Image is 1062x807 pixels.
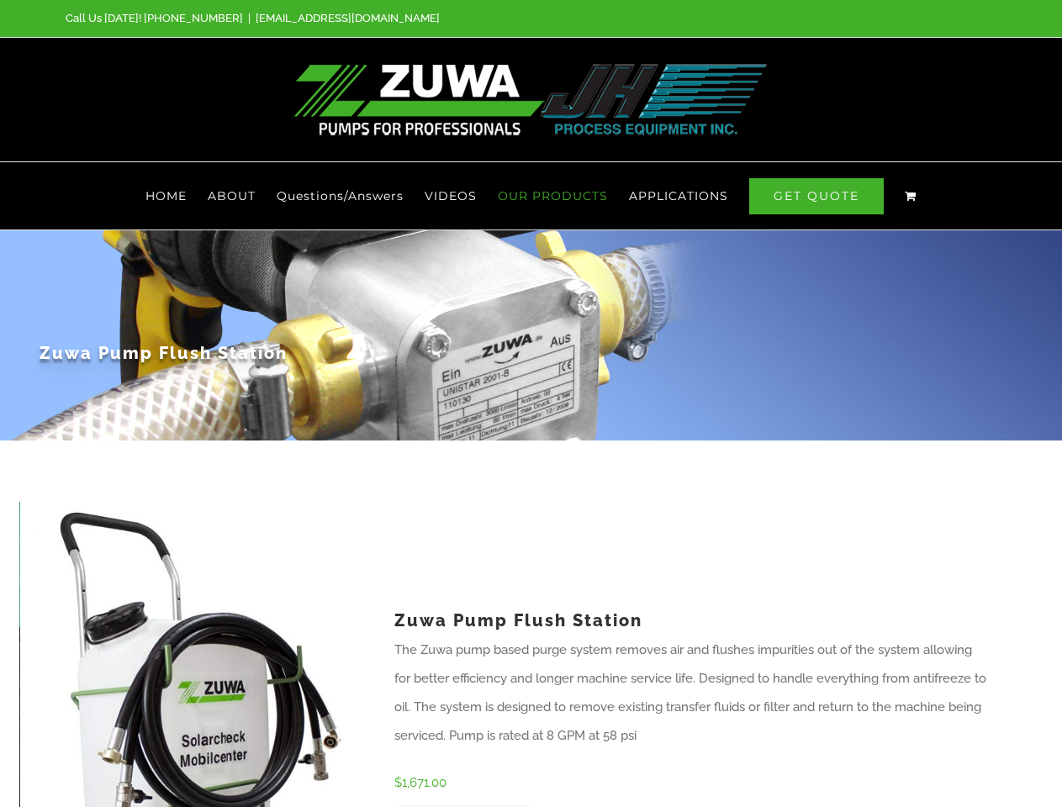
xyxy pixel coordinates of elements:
[425,190,477,202] span: VIDEOS
[749,178,884,214] span: GET QUOTE
[256,12,440,24] a: [EMAIL_ADDRESS][DOMAIN_NAME]
[66,162,996,229] nav: Main Menu
[145,190,187,202] span: HOME
[145,162,187,229] a: HOME
[629,190,728,202] span: APPLICATIONS
[394,775,446,790] bdi: 1,671.00
[277,162,404,229] a: Questions/Answers
[905,162,917,229] a: View Cart
[498,162,608,229] a: OUR PRODUCTS
[498,190,608,202] span: OUR PRODUCTS
[277,190,404,202] span: Questions/Answers
[394,589,989,636] h1: Zuwa Pump Flush Station
[66,12,243,24] span: Call Us [DATE]! [PHONE_NUMBER]
[425,162,477,229] a: VIDEOS
[629,162,728,229] a: APPLICATIONS
[749,162,884,229] a: GET QUOTE
[208,162,256,229] a: ABOUT
[394,636,989,750] p: The Zuwa pump based purge system removes air and flushes impurities out of the system allowing fo...
[208,190,256,202] span: ABOUT
[394,775,402,790] span: $
[40,319,1023,365] h1: Zuwa Pump Flush Station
